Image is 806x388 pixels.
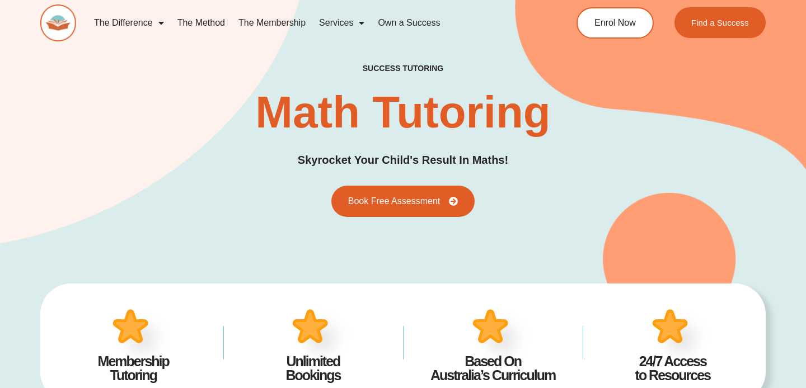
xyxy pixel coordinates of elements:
h4: 24/7 Access to Resources [599,354,746,382]
a: The Membership [232,10,312,36]
h4: Based On Australia’s Curriculum [420,354,566,382]
a: Book Free Assessment [331,186,475,217]
a: The Difference [87,10,171,36]
h2: Math Tutoring [255,90,550,135]
nav: Menu [87,10,535,36]
a: Own a Success [371,10,447,36]
a: Enrol Now [577,7,654,39]
span: Find a Success [691,18,749,27]
h4: Unlimited Bookings [240,354,386,382]
span: Enrol Now [594,18,636,27]
a: Services [312,10,371,36]
h4: success tutoring [363,64,443,73]
a: Find a Success [674,7,766,38]
a: The Method [171,10,232,36]
h4: Membership Tutoring [60,354,207,382]
span: Book Free Assessment [348,197,441,206]
h3: Skyrocket Your Child's Result In Maths! [298,152,508,169]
